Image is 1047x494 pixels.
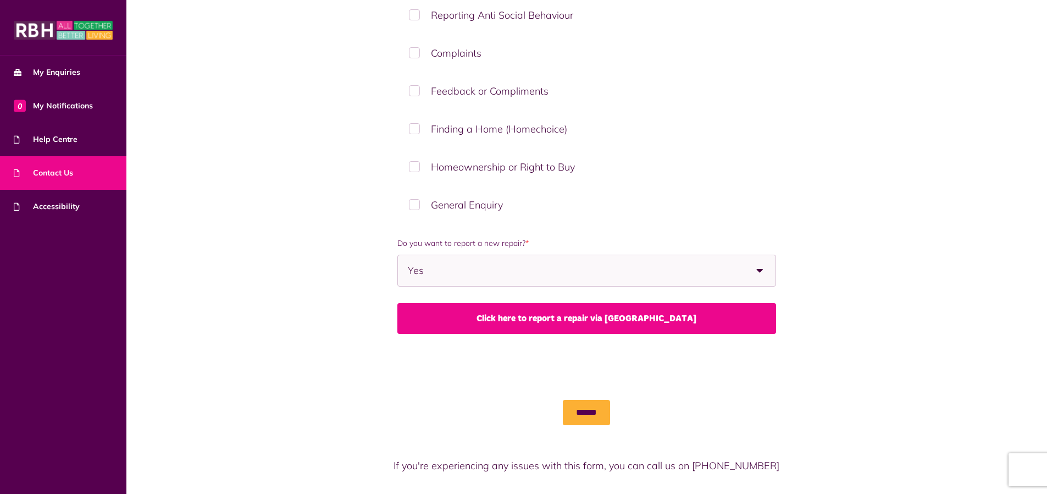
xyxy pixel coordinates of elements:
img: MyRBH [14,19,113,41]
span: Help Centre [14,134,77,145]
span: My Notifications [14,100,93,112]
span: Yes [408,255,559,286]
label: Homeownership or Right to Buy [397,151,776,183]
label: Do you want to report a new repair? [397,238,776,249]
a: Click here to report a repair via [GEOGRAPHIC_DATA] [397,303,776,334]
span: Contact Us [14,167,73,179]
span: 0 [14,100,26,112]
span: My Enquiries [14,67,80,78]
span: Accessibility [14,201,80,212]
p: If you're experiencing any issues with this form, you can call us on [PHONE_NUMBER] [303,458,871,473]
label: Finding a Home (Homechoice) [397,113,776,145]
label: General Enquiry [397,189,776,221]
label: Feedback or Compliments [397,75,776,107]
label: Complaints [397,37,776,69]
